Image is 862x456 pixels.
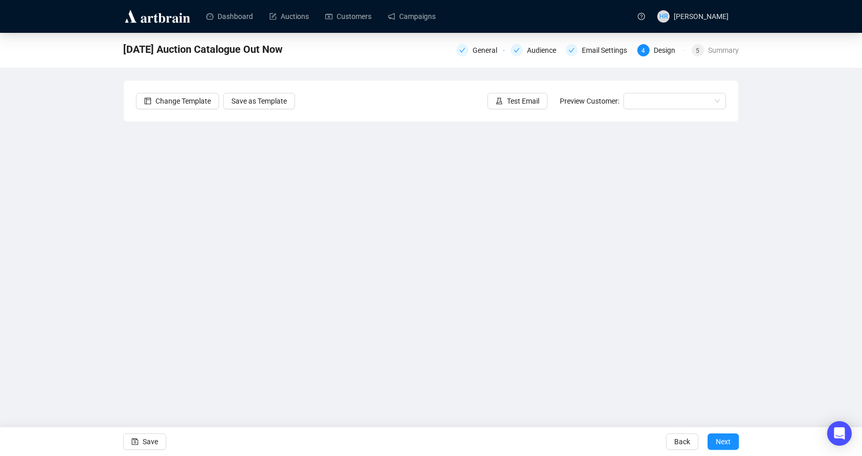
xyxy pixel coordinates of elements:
[123,8,192,25] img: logo
[511,44,559,56] div: Audience
[708,433,739,450] button: Next
[473,44,503,56] div: General
[565,44,631,56] div: Email Settings
[487,93,547,109] button: Test Email
[388,3,436,30] a: Campaigns
[131,438,139,445] span: save
[143,427,158,456] span: Save
[637,44,685,56] div: 4Design
[527,44,562,56] div: Audience
[231,95,287,107] span: Save as Template
[496,97,503,105] span: experiment
[654,44,681,56] div: Design
[123,122,739,405] iframe: To enrich screen reader interactions, please activate Accessibility in Grammarly extension settings
[223,93,295,109] button: Save as Template
[560,97,619,105] span: Preview Customer:
[155,95,211,107] span: Change Template
[827,421,852,446] div: Open Intercom Messenger
[692,44,739,56] div: 5Summary
[708,44,739,56] div: Summary
[716,427,731,456] span: Next
[136,93,219,109] button: Change Template
[456,44,504,56] div: General
[659,11,668,22] span: HR
[582,44,633,56] div: Email Settings
[696,47,699,54] span: 5
[507,95,539,107] span: Test Email
[666,433,698,450] button: Back
[674,12,729,21] span: [PERSON_NAME]
[638,13,645,20] span: question-circle
[123,41,283,57] span: Saturday's Auction Catalogue Out Now
[325,3,371,30] a: Customers
[674,427,690,456] span: Back
[569,47,575,53] span: check
[459,47,465,53] span: check
[123,433,166,450] button: Save
[206,3,253,30] a: Dashboard
[514,47,520,53] span: check
[269,3,309,30] a: Auctions
[641,47,645,54] span: 4
[144,97,151,105] span: layout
